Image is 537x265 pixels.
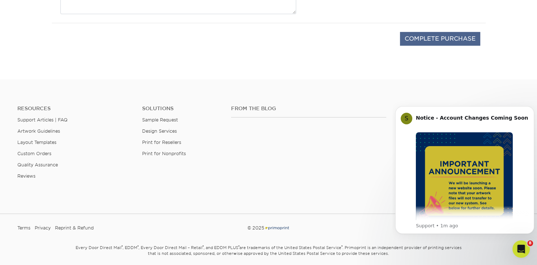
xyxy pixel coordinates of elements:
[137,245,138,248] sup: ®
[17,162,58,167] a: Quality Assurance
[264,225,290,231] img: Primoprint
[17,151,51,156] a: Custom Orders
[57,32,93,53] img: DigiCert Secured Site Seal
[183,223,354,233] div: © 2025
[400,32,480,46] input: COMPLETE PURCHASE
[142,105,220,112] h4: Solutions
[17,128,60,134] a: Artwork Guidelines
[17,223,30,233] a: Terms
[2,243,61,262] iframe: Google Customer Reviews
[35,223,51,233] a: Privacy
[55,223,94,233] a: Reprint & Refund
[341,245,342,248] sup: ®
[231,105,386,112] h4: From the Blog
[512,240,530,258] iframe: Intercom live chat
[142,128,177,134] a: Design Services
[17,105,131,112] h4: Resources
[17,140,56,145] a: Layout Templates
[203,245,204,248] sup: ®
[142,117,178,123] a: Sample Request
[527,240,533,246] span: 8
[17,117,68,123] a: Support Articles | FAQ
[17,173,35,179] a: Reviews
[142,140,181,145] a: Print for Resellers
[238,245,239,248] sup: ®
[392,95,537,245] iframe: Intercom notifications message
[142,151,186,156] a: Print for Nonprofits
[122,245,123,248] sup: ®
